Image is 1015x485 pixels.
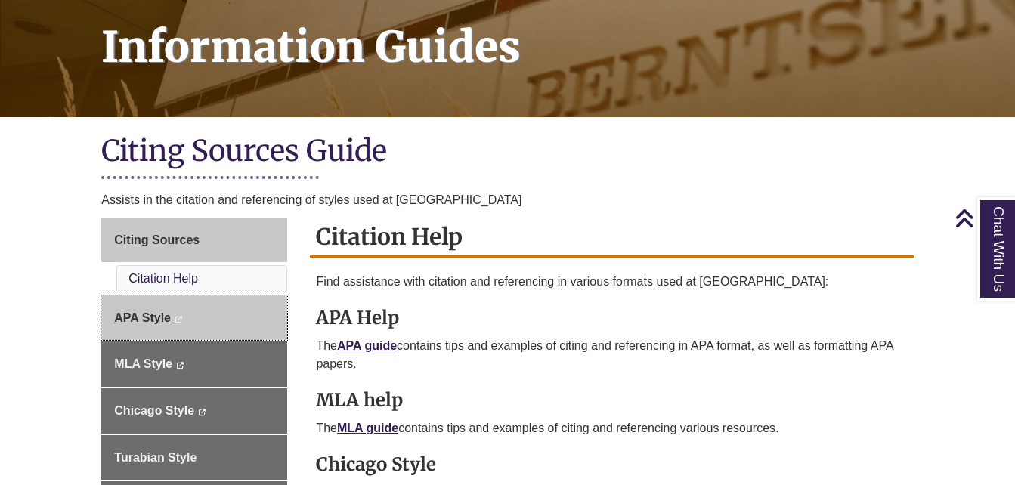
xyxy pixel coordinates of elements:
strong: APA Help [316,306,399,329]
i: This link opens in a new window [174,316,182,323]
p: The contains tips and examples of citing and referencing various resources. [316,419,907,437]
p: The contains tips and examples of citing and referencing in APA format, as well as formatting APA... [316,337,907,373]
i: This link opens in a new window [198,409,206,415]
strong: Chicago Style [316,453,436,476]
a: Turabian Style [101,435,287,480]
span: Assists in the citation and referencing of styles used at [GEOGRAPHIC_DATA] [101,193,521,206]
a: Chicago Style [101,388,287,434]
a: Back to Top [955,208,1011,228]
a: MLA Style [101,341,287,387]
span: Chicago Style [114,404,194,417]
h1: Citing Sources Guide [101,132,913,172]
h2: Citation Help [310,218,913,258]
a: APA Style [101,295,287,341]
strong: MLA help [316,388,403,412]
a: APA guide [337,339,397,352]
span: Turabian Style [114,451,197,464]
a: MLA guide [337,422,398,434]
span: MLA Style [114,357,172,370]
span: APA Style [114,311,171,324]
a: Citing Sources [101,218,287,263]
i: This link opens in a new window [176,362,184,369]
span: Citing Sources [114,233,200,246]
a: Citation Help [128,272,198,285]
p: Find assistance with citation and referencing in various formats used at [GEOGRAPHIC_DATA]: [316,273,907,291]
